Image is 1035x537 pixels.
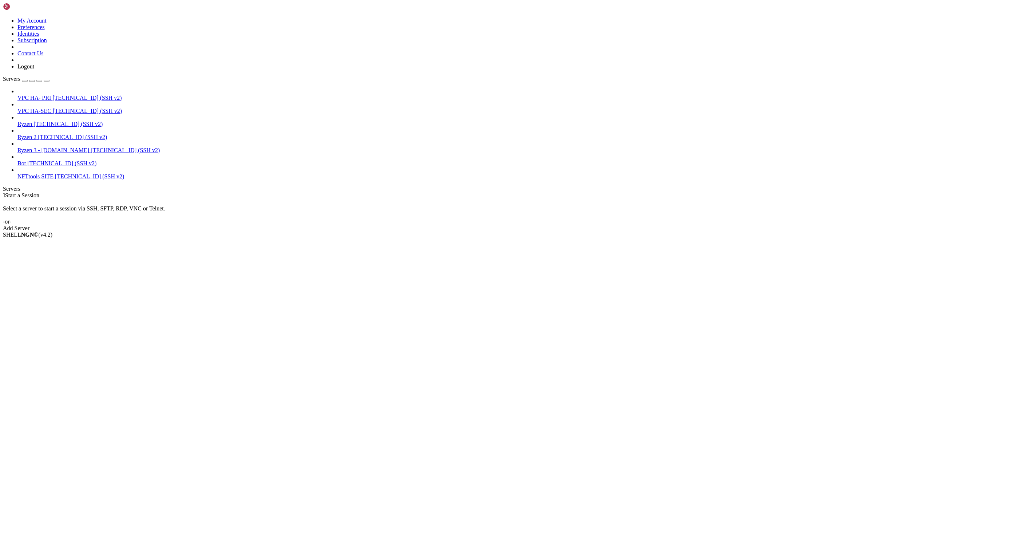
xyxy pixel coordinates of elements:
[17,141,1032,154] li: Ryzen 3 - [DOMAIN_NAME] [TECHNICAL_ID] (SSH v2)
[17,63,34,70] a: Logout
[17,108,1032,114] a: VPC HA-SEC [TECHNICAL_ID] (SSH v2)
[17,24,45,30] a: Preferences
[17,134,1032,141] a: Ryzen 2 [TECHNICAL_ID] (SSH v2)
[27,160,96,166] span: [TECHNICAL_ID] (SSH v2)
[17,50,44,56] a: Contact Us
[3,225,1032,232] div: Add Server
[17,31,39,37] a: Identities
[3,186,1032,192] div: Servers
[17,114,1032,127] li: Ryzen [TECHNICAL_ID] (SSH v2)
[3,3,45,10] img: Shellngn
[53,108,122,114] span: [TECHNICAL_ID] (SSH v2)
[17,121,1032,127] a: Ryzen [TECHNICAL_ID] (SSH v2)
[17,17,47,24] a: My Account
[52,95,122,101] span: [TECHNICAL_ID] (SSH v2)
[55,173,124,179] span: [TECHNICAL_ID] (SSH v2)
[17,147,1032,154] a: Ryzen 3 - [DOMAIN_NAME] [TECHNICAL_ID] (SSH v2)
[17,173,1032,180] a: NFTtools SITE [TECHNICAL_ID] (SSH v2)
[3,76,49,82] a: Servers
[3,199,1032,225] div: Select a server to start a session via SSH, SFTP, RDP, VNC or Telnet. -or-
[17,160,26,166] span: Bot
[17,101,1032,114] li: VPC HA-SEC [TECHNICAL_ID] (SSH v2)
[3,192,5,198] span: 
[91,147,160,153] span: [TECHNICAL_ID] (SSH v2)
[17,134,36,140] span: Ryzen 2
[17,160,1032,167] a: Bot [TECHNICAL_ID] (SSH v2)
[17,95,51,101] span: VPC HA- PRI
[39,232,53,238] span: 4.2.0
[38,134,107,140] span: [TECHNICAL_ID] (SSH v2)
[17,154,1032,167] li: Bot [TECHNICAL_ID] (SSH v2)
[17,173,53,179] span: NFTtools SITE
[17,37,47,43] a: Subscription
[3,76,20,82] span: Servers
[17,95,1032,101] a: VPC HA- PRI [TECHNICAL_ID] (SSH v2)
[3,232,52,238] span: SHELL ©
[17,127,1032,141] li: Ryzen 2 [TECHNICAL_ID] (SSH v2)
[21,232,34,238] b: NGN
[33,121,103,127] span: [TECHNICAL_ID] (SSH v2)
[17,167,1032,180] li: NFTtools SITE [TECHNICAL_ID] (SSH v2)
[5,192,39,198] span: Start a Session
[17,121,32,127] span: Ryzen
[17,108,51,114] span: VPC HA-SEC
[17,147,89,153] span: Ryzen 3 - [DOMAIN_NAME]
[17,88,1032,101] li: VPC HA- PRI [TECHNICAL_ID] (SSH v2)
